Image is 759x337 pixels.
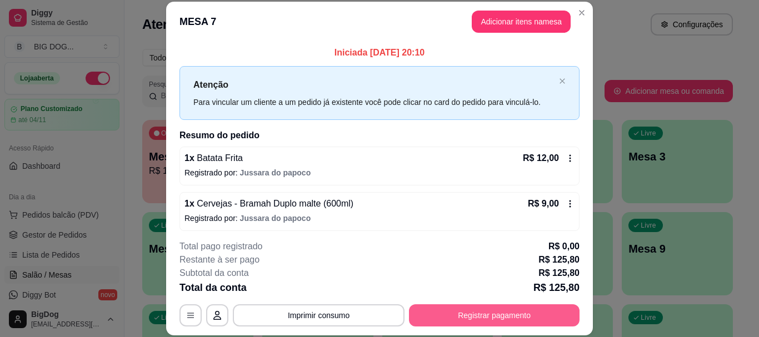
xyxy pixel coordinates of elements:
[184,197,353,210] p: 1 x
[472,11,571,33] button: Adicionar itens namesa
[533,280,580,295] p: R$ 125,80
[184,152,243,165] p: 1 x
[573,4,591,22] button: Close
[523,152,559,165] p: R$ 12,00
[184,167,575,178] p: Registrado por:
[194,199,353,208] span: Cervejas - Bramah Duplo malte (600ml)
[166,2,593,42] header: MESA 7
[179,129,580,142] h2: Resumo do pedido
[240,214,311,223] span: Jussara do papoco
[179,253,259,266] p: Restante à ser pago
[194,153,243,163] span: Batata Frita
[548,240,580,253] p: R$ 0,00
[559,78,566,84] span: close
[193,78,555,92] p: Atenção
[184,213,575,224] p: Registrado por:
[528,197,559,210] p: R$ 9,00
[538,266,580,280] p: R$ 125,80
[559,78,566,85] button: close
[193,96,555,108] div: Para vincular um cliente a um pedido já existente você pode clicar no card do pedido para vinculá...
[179,46,580,59] p: Iniciada [DATE] 20:10
[179,280,247,295] p: Total da conta
[179,240,262,253] p: Total pago registrado
[240,168,311,177] span: Jussara do papoco
[233,304,405,326] button: Imprimir consumo
[538,253,580,266] p: R$ 125,80
[409,304,580,326] button: Registrar pagamento
[179,266,249,280] p: Subtotal da conta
